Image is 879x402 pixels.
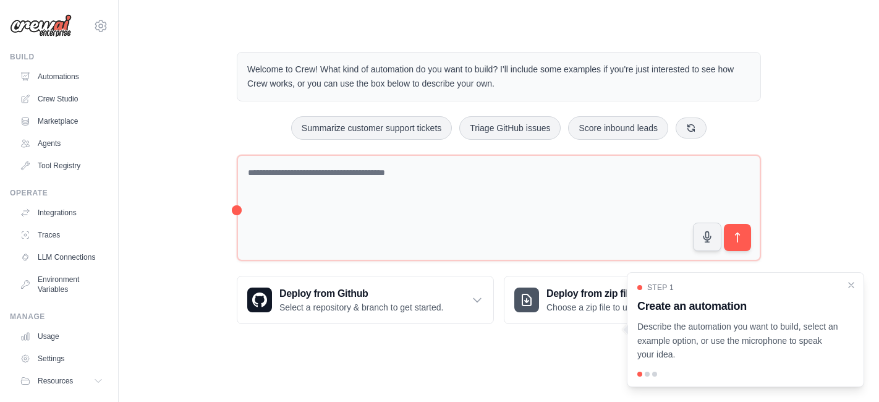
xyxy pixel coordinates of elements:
button: Triage GitHub issues [459,116,561,140]
button: Score inbound leads [568,116,668,140]
a: Settings [15,349,108,369]
div: Operate [10,188,108,198]
p: Select a repository & branch to get started. [279,301,443,314]
div: Manage [10,312,108,322]
a: Tool Registry [15,156,108,176]
span: Step 1 [647,283,674,293]
a: Integrations [15,203,108,223]
a: LLM Connections [15,247,108,267]
a: Crew Studio [15,89,108,109]
a: Traces [15,225,108,245]
a: Usage [15,327,108,346]
p: Welcome to Crew! What kind of automation do you want to build? I'll include some examples if you'... [247,62,750,91]
a: Marketplace [15,111,108,131]
span: Resources [38,376,73,386]
button: Summarize customer support tickets [291,116,452,140]
h3: Deploy from Github [279,286,443,301]
h3: Deploy from zip file [546,286,651,301]
a: Environment Variables [15,270,108,299]
button: Close walkthrough [846,280,856,290]
div: Build [10,52,108,62]
p: Choose a zip file to upload. [546,301,651,314]
p: Describe the automation you want to build, select an example option, or use the microphone to spe... [637,320,839,362]
a: Automations [15,67,108,87]
button: Resources [15,371,108,391]
img: Logo [10,14,72,38]
a: Agents [15,134,108,153]
h3: Create an automation [637,297,839,315]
